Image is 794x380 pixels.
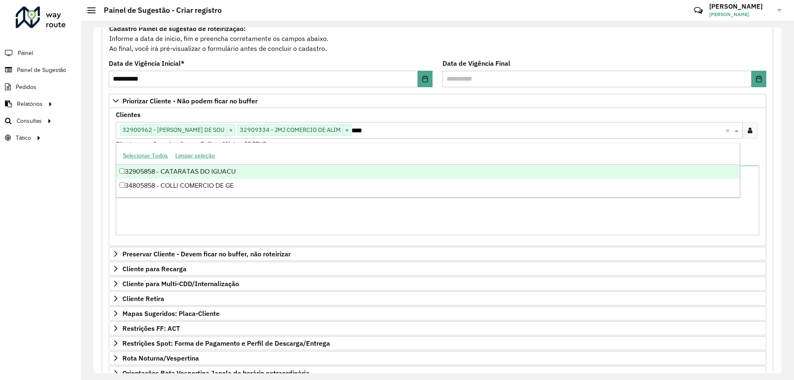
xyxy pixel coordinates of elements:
[442,58,510,68] label: Data de Vigência Final
[122,295,164,302] span: Cliente Retira
[109,247,766,261] a: Preservar Cliente - Devem ficar no buffer, não roteirizar
[109,292,766,306] a: Cliente Retira
[116,110,141,119] label: Clientes
[122,355,199,361] span: Rota Noturna/Vespertina
[17,100,43,108] span: Relatórios
[122,325,180,332] span: Restrições FF: ACT
[109,262,766,276] a: Cliente para Recarga
[725,125,732,135] span: Clear all
[17,66,66,74] span: Painel de Sugestão
[16,83,36,91] span: Pedidos
[227,125,235,135] span: ×
[343,125,351,135] span: ×
[122,280,239,287] span: Cliente para Multi-CDD/Internalização
[109,351,766,365] a: Rota Noturna/Vespertina
[122,251,291,257] span: Preservar Cliente - Devem ficar no buffer, não roteirizar
[122,265,187,272] span: Cliente para Recarga
[109,366,766,380] a: Orientações Rota Vespertina Janela de horário extraordinária
[122,340,330,347] span: Restrições Spot: Forma de Pagamento e Perfil de Descarga/Entrega
[109,24,246,33] strong: Cadastro Painel de sugestão de roteirização:
[109,277,766,291] a: Cliente para Multi-CDD/Internalização
[17,117,42,125] span: Consultas
[109,108,766,246] div: Priorizar Cliente - Não podem ficar no buffer
[109,23,766,54] div: Informe a data de inicio, fim e preencha corretamente os campos abaixo. Ao final, você irá pré-vi...
[16,134,31,142] span: Tático
[122,98,258,104] span: Priorizar Cliente - Não podem ficar no buffer
[238,125,343,135] span: 32909334 - JMJ COMERCIO DE ALIM
[172,149,219,162] button: Limpar seleção
[122,370,309,376] span: Orientações Rota Vespertina Janela de horário extraordinária
[709,2,771,10] h3: [PERSON_NAME]
[689,2,707,19] a: Contato Rápido
[122,310,220,317] span: Mapas Sugeridos: Placa-Cliente
[116,140,266,148] small: Clientes que não podem ficar no Buffer – Máximo 50 PDVS
[109,321,766,335] a: Restrições FF: ACT
[751,71,766,87] button: Choose Date
[109,306,766,320] a: Mapas Sugeridos: Placa-Cliente
[109,94,766,108] a: Priorizar Cliente - Não podem ficar no buffer
[119,149,172,162] button: Selecionar Todos
[96,6,222,15] h2: Painel de Sugestão - Criar registro
[18,49,33,57] span: Painel
[109,58,184,68] label: Data de Vigência Inicial
[109,336,766,350] a: Restrições Spot: Forma de Pagamento e Perfil de Descarga/Entrega
[116,143,740,198] ng-dropdown-panel: Options list
[709,11,771,18] span: [PERSON_NAME]
[418,71,433,87] button: Choose Date
[116,179,740,193] div: 34805858 - COLLI COMERCIO DE GE
[120,125,227,135] span: 32900962 - [PERSON_NAME] DE SOU
[116,165,740,179] div: 32905858 - CATARATAS DO IGUACU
